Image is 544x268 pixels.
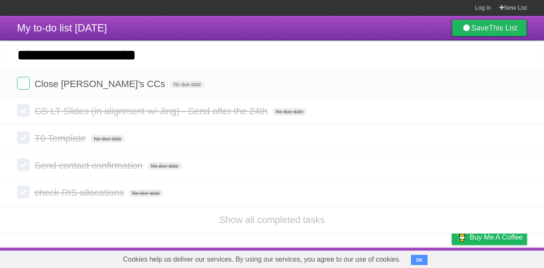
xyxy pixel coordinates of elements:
span: No due date [147,162,182,170]
a: Suggest a feature [473,250,527,266]
label: Done [17,77,30,90]
a: Buy me a coffee [452,229,527,245]
a: About [339,250,357,266]
span: Buy me a coffee [470,230,523,245]
a: Show all completed tasks [219,214,325,225]
span: check RIS allocations [34,187,126,198]
span: No due date [170,81,204,88]
button: OK [411,255,428,265]
a: SaveThis List [452,20,527,37]
span: GS LT Slides (in alignment w/ Jing) - Send after the 24th [34,106,269,116]
label: Done [17,104,30,117]
span: T0 Template [34,133,88,144]
span: No due date [272,108,307,116]
span: Cookies help us deliver our services. By using our services, you agree to our use of cookies. [114,251,409,268]
span: My to-do list [DATE] [17,22,107,34]
b: This List [489,24,517,32]
span: Send contact confirmation [34,160,144,171]
span: No due date [129,189,163,197]
a: Terms [412,250,431,266]
span: No due date [91,135,125,143]
label: Done [17,131,30,144]
label: Done [17,186,30,198]
label: Done [17,158,30,171]
span: Close [PERSON_NAME]'s CCs [34,79,167,89]
img: Buy me a coffee [456,230,467,244]
a: Privacy [441,250,463,266]
a: Developers [367,250,401,266]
